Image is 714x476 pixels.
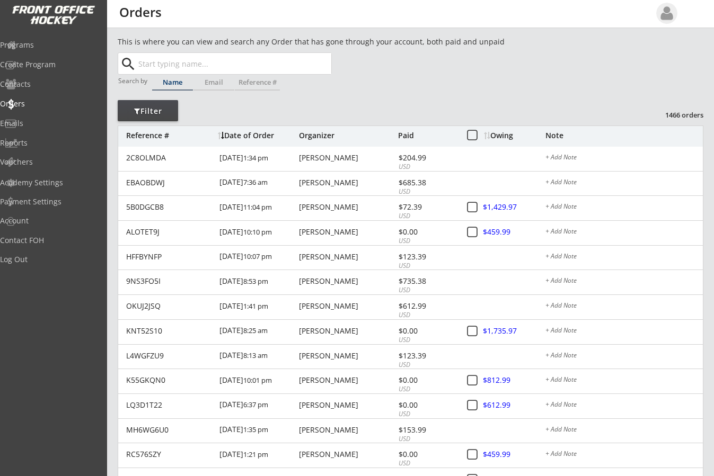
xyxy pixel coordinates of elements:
div: EBAOBDWJ [126,179,213,186]
div: HFFBYNFP [126,253,213,261]
div: + Add Note [545,179,703,187]
div: + Add Note [545,376,703,385]
div: OKUJ2JSQ [126,302,213,310]
div: $153.99 [399,426,455,434]
div: MH6WG6U0 [126,426,213,434]
div: [PERSON_NAME] [299,228,395,236]
div: [PERSON_NAME] [299,327,395,335]
div: Paid [398,132,455,139]
div: Name [152,79,193,86]
div: Organizer [299,132,395,139]
div: [PERSON_NAME] [299,277,395,285]
div: $72.39 [399,203,455,211]
div: [PERSON_NAME] [299,426,395,434]
div: $123.39 [399,352,455,360]
div: + Add Note [545,302,703,311]
div: Reference # [235,79,280,86]
div: [DATE] [219,394,296,418]
div: + Add Note [545,451,703,459]
div: Date of Order [218,132,296,139]
font: 10:07 pm [243,252,272,261]
div: $1,429.97 [483,203,544,211]
div: Reference # [126,132,213,139]
div: $0.00 [399,327,455,335]
div: USD [399,237,455,246]
div: [DATE] [219,295,296,319]
font: 1:34 pm [243,153,268,163]
div: KNT52S10 [126,327,213,335]
div: 1466 orders [648,110,703,120]
div: USD [399,311,455,320]
input: Start typing name... [136,53,331,74]
div: $685.38 [399,179,455,186]
div: [DATE] [219,443,296,467]
font: 8:53 pm [243,276,268,286]
div: USD [399,336,455,345]
div: USD [399,187,455,196]
div: $0.00 [399,376,455,384]
font: 8:13 am [243,351,268,360]
div: Owing [484,132,545,139]
div: ALOTET9J [126,228,213,236]
div: [DATE] [219,369,296,393]
div: + Add Note [545,426,703,435]
div: [DATE] [219,345,296,369]
div: [PERSON_NAME] [299,154,395,161]
div: LQ3D1T22 [126,401,213,409]
div: USD [399,435,455,444]
div: [DATE] [219,246,296,270]
div: [DATE] [219,147,296,170]
div: USD [399,385,455,394]
div: 5B0DGCB8 [126,203,213,211]
div: + Add Note [545,253,703,262]
div: USD [399,262,455,271]
font: 8:25 am [243,326,268,335]
div: USD [399,212,455,221]
div: USD [399,361,455,370]
button: search [119,56,137,73]
div: [PERSON_NAME] [299,253,395,261]
div: + Add Note [545,327,703,336]
div: $812.99 [483,376,544,384]
div: [PERSON_NAME] [299,302,395,310]
div: Email [193,79,234,86]
div: $0.00 [399,401,455,409]
div: $1,735.97 [483,327,544,335]
div: + Add Note [545,401,703,410]
div: $123.39 [399,253,455,261]
font: 1:41 pm [243,301,268,311]
div: USD [399,459,455,468]
div: [DATE] [219,320,296,344]
div: [PERSON_NAME] [299,352,395,360]
font: 10:01 pm [243,375,272,385]
div: + Add Note [545,228,703,237]
div: 9NS3FO5I [126,277,213,285]
div: $0.00 [399,228,455,236]
div: [DATE] [219,221,296,245]
div: [PERSON_NAME] [299,376,395,384]
div: L4WGFZU9 [126,352,213,360]
div: This is where you can view and search any Order that has gone through your account, both paid and... [118,37,565,47]
div: RC576SZY [126,451,213,458]
div: Filter [118,106,178,116]
div: [DATE] [219,419,296,443]
div: 2C8OLMDA [126,154,213,161]
div: $459.99 [483,451,544,458]
div: $612.99 [483,401,544,409]
div: USD [399,410,455,419]
div: [DATE] [219,270,296,294]
font: 6:37 pm [243,400,268,409]
div: + Add Note [545,277,703,286]
div: USD [399,286,455,295]
div: [PERSON_NAME] [299,203,395,211]
div: [DATE] [219,172,296,195]
div: $735.38 [399,277,455,285]
font: 10:10 pm [243,227,272,237]
div: $612.99 [399,302,455,310]
div: [PERSON_NAME] [299,401,395,409]
div: [PERSON_NAME] [299,451,395,458]
font: 7:36 am [243,177,268,187]
font: 1:21 pm [243,450,268,459]
div: $204.99 [399,154,455,161]
div: + Add Note [545,352,703,361]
